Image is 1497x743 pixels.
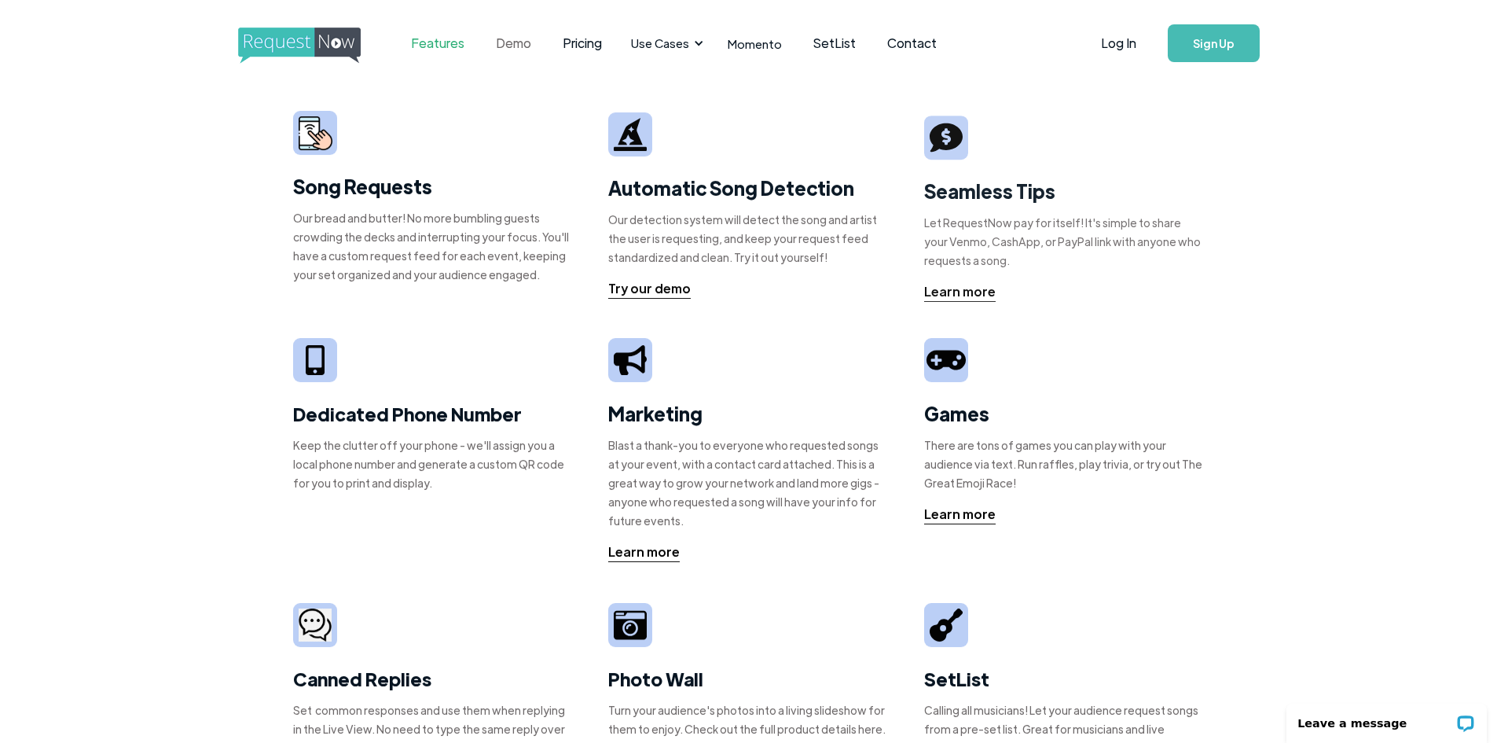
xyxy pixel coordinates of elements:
img: video game [926,344,966,376]
img: camera icon [299,609,332,642]
a: Try our demo [608,279,691,299]
div: Use Cases [622,19,708,68]
img: smarphone [298,116,332,150]
div: Blast a thank-you to everyone who requested songs at your event, with a contact card attached. Th... [608,436,889,530]
strong: Seamless Tips [924,178,1055,203]
div: There are tons of games you can play with your audience via text. Run raffles, play trivia, or tr... [924,436,1205,492]
div: Try our demo [608,279,691,298]
a: Learn more [924,505,996,524]
strong: Photo Wall [608,666,703,691]
strong: Automatic Song Detection [608,175,854,200]
a: Momento [712,20,798,67]
strong: Marketing [608,401,703,425]
a: SetList [798,19,871,68]
div: Let RequestNow pay for itself! It's simple to share your Venmo, CashApp, or PayPal link with anyo... [924,213,1205,270]
a: home [238,28,356,59]
div: Our detection system will detect the song and artist the user is requesting, and keep your reques... [608,210,889,267]
strong: Song Requests [293,174,432,198]
div: Our bread and butter! No more bumbling guests crowding the decks and interrupting your focus. You... [293,208,574,284]
img: camera icon [614,609,647,642]
strong: Dedicated Phone Number [293,401,522,426]
a: Log In [1085,16,1152,71]
a: Pricing [547,19,618,68]
div: Learn more [608,543,680,561]
strong: SetList [924,666,989,691]
strong: Canned Replies [293,666,431,691]
div: Learn more [924,282,996,301]
img: tip sign [930,121,963,154]
a: Features [395,19,480,68]
img: megaphone [614,345,647,374]
a: Learn more [924,282,996,302]
div: Keep the clutter off your phone - we'll assign you a local phone number and generate a custom QR ... [293,436,574,492]
div: Learn more [924,505,996,524]
div: Use Cases [631,35,689,52]
a: Sign Up [1168,24,1260,62]
div: Turn your audience's photos into a living slideshow for them to enjoy. Check out the full product... [608,701,889,738]
a: Demo [480,19,547,68]
a: Contact [871,19,952,68]
iframe: LiveChat chat widget [1276,693,1497,743]
img: iphone [305,345,324,376]
img: requestnow logo [238,28,390,64]
img: wizard hat [614,118,647,151]
img: guitar [930,609,963,642]
a: Learn more [608,543,680,562]
strong: Games [924,401,989,425]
